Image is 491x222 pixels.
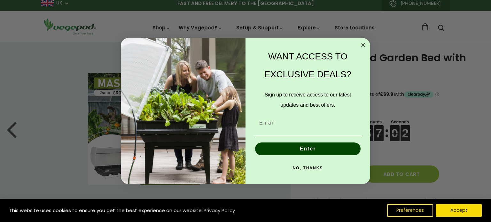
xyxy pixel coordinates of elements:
span: Sign up to receive access to our latest updates and best offers. [265,92,351,108]
a: Privacy Policy (opens in a new tab) [203,205,236,216]
button: Close dialog [359,41,367,49]
button: Accept [436,204,482,217]
input: Email [254,117,362,129]
button: Preferences [387,204,433,217]
button: NO, THANKS [254,162,362,174]
img: e9d03583-1bb1-490f-ad29-36751b3212ff.jpeg [121,38,245,184]
span: WANT ACCESS TO EXCLUSIVE DEALS? [264,51,351,79]
span: This website uses cookies to ensure you get the best experience on our website. [9,207,203,214]
button: Enter [255,142,361,155]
